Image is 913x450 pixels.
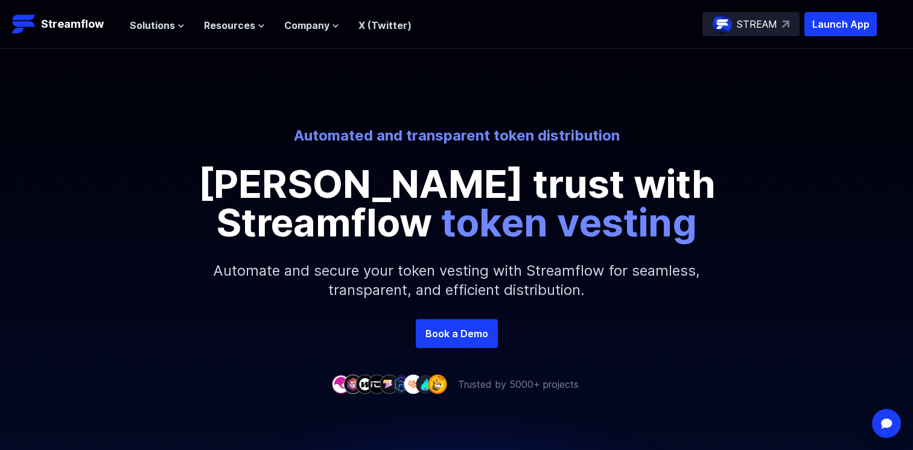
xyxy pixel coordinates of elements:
[185,165,728,242] p: [PERSON_NAME] trust with Streamflow
[782,21,789,28] img: top-right-arrow.svg
[331,375,351,393] img: company-1
[130,18,185,33] button: Solutions
[872,409,901,438] div: Open Intercom Messenger
[392,375,411,393] img: company-6
[284,18,339,33] button: Company
[358,19,412,31] a: X (Twitter)
[12,12,36,36] img: Streamflow Logo
[804,12,877,36] button: Launch App
[458,377,579,391] p: Trusted by 5000+ projects
[130,18,175,33] span: Solutions
[343,375,363,393] img: company-2
[204,18,265,33] button: Resources
[380,375,399,393] img: company-5
[367,375,387,393] img: company-4
[355,375,375,393] img: company-3
[702,12,800,36] a: STREAM
[404,375,423,393] img: company-7
[41,16,104,33] p: Streamflow
[197,242,716,319] p: Automate and secure your token vesting with Streamflow for seamless, transparent, and efficient d...
[441,199,697,246] span: token vesting
[713,14,732,34] img: streamflow-logo-circle.png
[284,18,329,33] span: Company
[122,126,791,145] p: Automated and transparent token distribution
[737,17,777,31] p: STREAM
[416,319,498,348] a: Book a Demo
[204,18,255,33] span: Resources
[12,12,118,36] a: Streamflow
[416,375,435,393] img: company-8
[428,375,447,393] img: company-9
